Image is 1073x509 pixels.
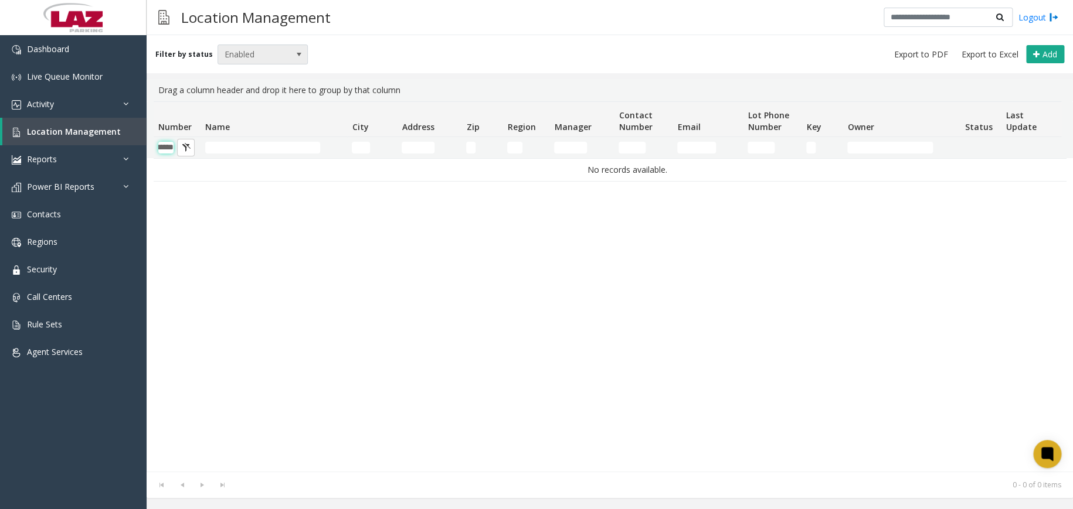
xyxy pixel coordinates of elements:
span: Export to Excel [962,49,1018,60]
img: pageIcon [158,3,169,32]
img: 'icon' [12,238,21,247]
span: Name [205,121,230,132]
input: City Filter [352,142,370,153]
span: Contacts [27,209,61,220]
span: Rule Sets [27,319,62,330]
span: Regions [27,236,57,247]
input: Zip Filter [466,142,476,153]
img: 'icon' [12,128,21,137]
img: 'icon' [12,293,21,302]
span: Region [507,121,535,132]
span: Owner [847,121,874,132]
span: Lot Phone Number [748,110,789,132]
input: Owner Filter [847,142,933,153]
td: Zip Filter [461,137,502,158]
span: Location Management [27,126,121,137]
input: Lot Phone Number Filter [748,142,775,153]
td: Manager Filter [549,137,614,158]
span: Power BI Reports [27,181,94,192]
span: Enabled [218,45,290,64]
span: Last Update [1006,110,1036,132]
button: Export to Excel [957,46,1023,63]
td: Number Filter [154,137,201,158]
span: Address [402,121,434,132]
img: 'icon' [12,155,21,165]
button: Export to PDF [889,46,953,63]
td: Contact Number Filter [614,137,673,158]
span: Security [27,264,57,275]
input: Address Filter [402,142,434,153]
input: Number Filter [158,142,174,153]
a: Location Management [2,118,147,145]
img: 'icon' [12,348,21,357]
td: Region Filter [502,137,549,158]
td: Status Filter [960,137,1001,158]
td: Lot Phone Number Filter [743,137,802,158]
img: 'icon' [12,100,21,110]
td: Owner Filter [843,137,960,158]
img: 'icon' [12,73,21,82]
td: Key Filter [802,137,843,158]
input: Key Filter [806,142,816,153]
input: Name Filter [205,142,320,153]
td: Email Filter [673,137,743,158]
span: Export to PDF [894,49,948,60]
h3: Location Management [175,3,337,32]
div: Drag a column header and drop it here to group by that column [154,79,1066,101]
td: City Filter [347,137,397,158]
img: 'icon' [12,320,21,330]
input: Contact Number Filter [619,142,646,153]
span: Activity [27,98,54,110]
span: Agent Services [27,346,83,357]
span: Call Centers [27,291,72,302]
td: Address Filter [397,137,461,158]
kendo-pager-info: 0 - 0 of 0 items [240,480,1061,490]
div: Data table [147,101,1073,472]
span: Email [677,121,700,132]
span: Live Queue Monitor [27,71,103,82]
img: logout [1049,11,1058,23]
span: Number [158,121,192,132]
label: Filter by status [155,49,213,60]
td: Last Update Filter [1001,137,1060,158]
input: Manager Filter [554,142,587,153]
button: Clear [177,139,195,156]
span: Zip [466,121,479,132]
span: Dashboard [27,43,69,54]
span: Contact Number [619,110,652,132]
img: 'icon' [12,210,21,220]
button: Add [1026,45,1064,64]
td: Name Filter [201,137,347,158]
span: Add [1043,49,1057,60]
input: Region Filter [507,142,522,153]
input: Email Filter [677,142,716,153]
span: Reports [27,153,57,165]
span: City [352,121,368,132]
th: Status [960,102,1001,137]
img: 'icon' [12,265,21,275]
span: Manager [554,121,591,132]
span: Key [806,121,821,132]
a: Logout [1018,11,1058,23]
img: 'icon' [12,183,21,192]
img: 'icon' [12,45,21,54]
